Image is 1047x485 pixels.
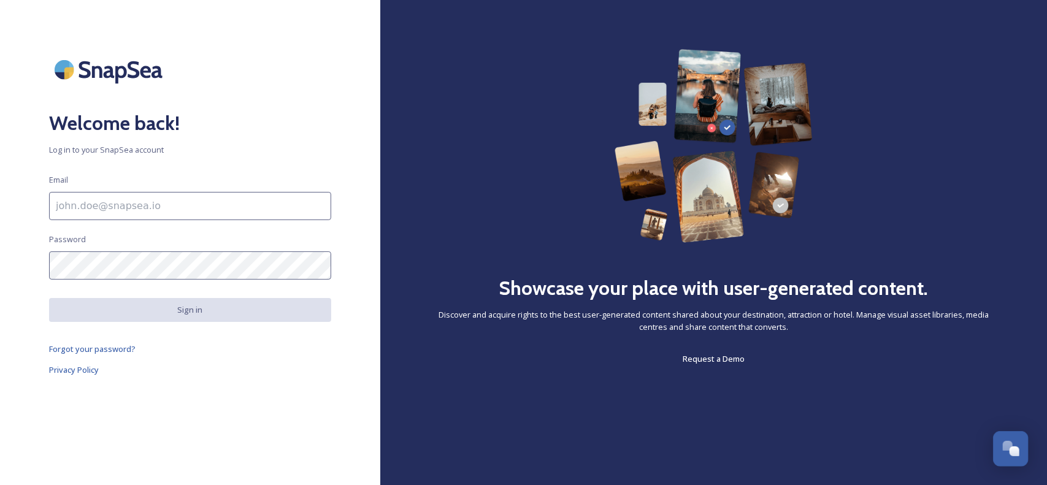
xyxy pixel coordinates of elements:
span: Request a Demo [683,353,745,364]
img: SnapSea Logo [49,49,172,90]
a: Privacy Policy [49,362,331,377]
input: john.doe@snapsea.io [49,192,331,220]
h2: Welcome back! [49,109,331,138]
span: Email [49,174,68,186]
a: Forgot your password? [49,342,331,356]
span: Discover and acquire rights to the best user-generated content shared about your destination, att... [429,309,998,332]
button: Sign in [49,298,331,322]
span: Log in to your SnapSea account [49,144,331,156]
span: Password [49,234,86,245]
h2: Showcase your place with user-generated content. [499,273,929,303]
img: 63b42ca75bacad526042e722_Group%20154-p-800.png [615,49,813,243]
span: Privacy Policy [49,364,99,375]
a: Request a Demo [683,351,745,366]
button: Open Chat [993,431,1029,467]
span: Forgot your password? [49,343,136,354]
